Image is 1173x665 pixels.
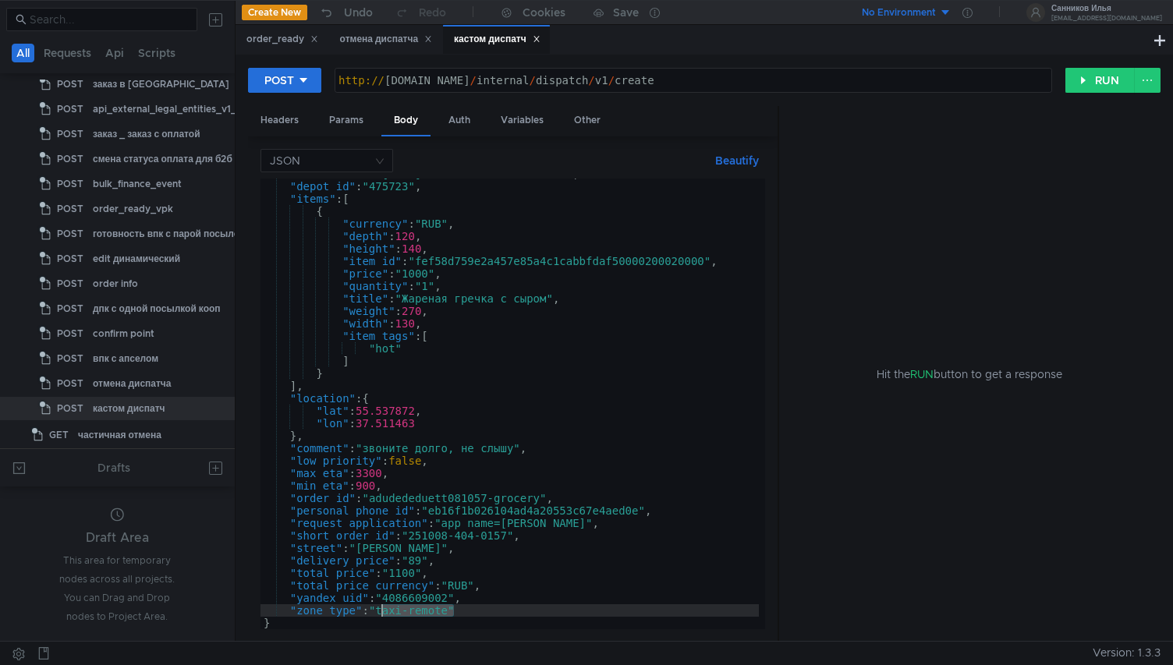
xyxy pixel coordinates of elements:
div: Variables [488,106,556,135]
span: POST [57,297,83,320]
div: Drafts [97,458,130,477]
span: POST [57,147,83,171]
div: частичная отмена [78,423,161,447]
div: POST [264,72,294,89]
span: POST [57,372,83,395]
div: готовность впк с парой посылок [93,222,244,246]
span: POST [57,397,83,420]
button: Create New [242,5,307,20]
span: POST [57,247,83,271]
span: POST [57,172,83,196]
div: кастом диспатч [454,31,540,48]
div: order_ready_vpk [93,197,173,221]
div: api_external_legal_entities_v1_list [93,97,250,121]
div: отмена диспатча [93,372,172,395]
div: bulk_finance_event [93,172,182,196]
button: All [12,44,34,62]
div: кастом диспатч [93,397,165,420]
div: Params [317,106,376,135]
span: POST [57,197,83,221]
div: [EMAIL_ADDRESS][DOMAIN_NAME] [1051,16,1162,21]
span: GET [49,423,69,447]
div: заказ _ заказ с оплатой [93,122,200,146]
div: впк с апселом [93,347,158,370]
span: POST [57,73,83,96]
div: Body [381,106,431,136]
button: Redo [384,1,457,24]
div: Headers [248,106,311,135]
span: POST [57,347,83,370]
div: Other [562,106,613,135]
span: POST [57,222,83,246]
button: Scripts [133,44,180,62]
span: RUN [910,367,934,381]
div: Undo [344,3,373,22]
div: No Environment [862,5,936,20]
div: отмена диспатча [340,31,433,48]
div: заказ в [GEOGRAPHIC_DATA] [93,73,229,96]
div: Санников Илья [1051,5,1162,12]
span: POST [57,122,83,146]
button: POST [248,68,321,93]
span: Version: 1.3.3 [1093,642,1161,664]
span: Hit the button to get a response [877,366,1062,383]
div: дпк с одной посылкой кооп [93,297,221,320]
div: Auth [436,106,483,135]
div: edit динамический [93,247,180,271]
div: Save [613,7,639,18]
span: POST [57,97,83,121]
input: Search... [30,11,188,28]
div: смена статуса оплата для б2б диспатча [93,147,278,171]
div: order info [93,272,138,295]
div: Cookies [523,3,565,22]
div: Redo [419,3,446,22]
span: POST [57,272,83,295]
div: confirm point [93,322,154,345]
div: order_ready [246,31,318,48]
button: Undo [307,1,384,24]
button: Beautify [709,151,765,170]
button: RUN [1065,68,1135,93]
button: Api [101,44,129,62]
span: POST [57,322,83,345]
button: Requests [39,44,96,62]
